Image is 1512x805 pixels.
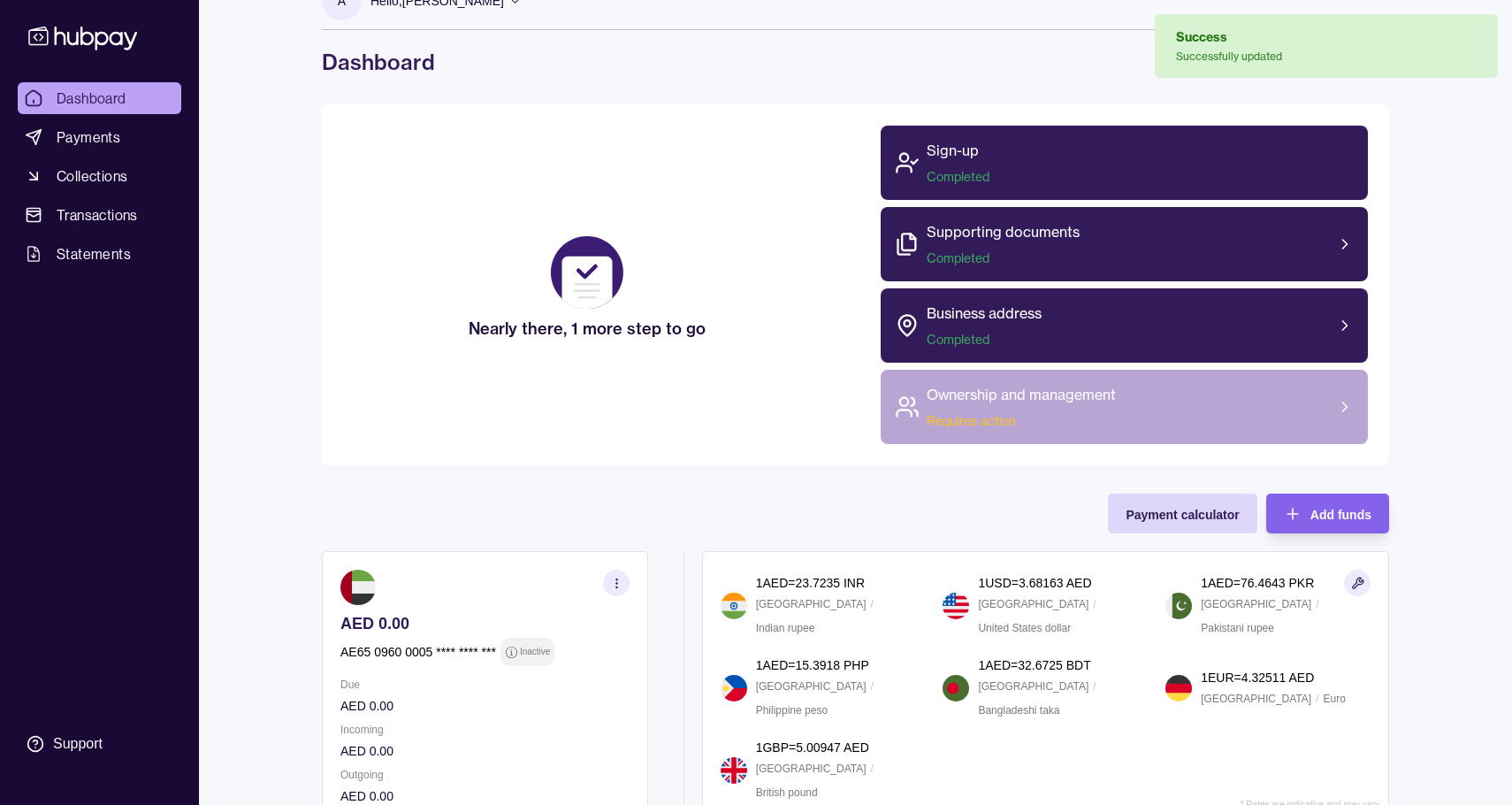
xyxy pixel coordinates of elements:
[978,618,1071,638] p: United States dollar
[340,720,630,740] p: Incoming
[340,570,376,605] img: ae
[53,734,103,754] div: Support
[881,370,1369,444] a: Ownership and managementRequires action
[871,759,874,778] p: /
[18,121,181,153] a: Payments
[1316,689,1318,709] p: /
[1093,677,1096,696] p: /
[1108,494,1256,533] button: Payment calculator
[871,594,874,614] p: /
[943,675,969,701] img: bd
[520,642,550,662] p: Inactive
[756,677,867,696] p: [GEOGRAPHIC_DATA]
[340,741,630,761] p: AED 0.00
[978,677,1088,696] p: [GEOGRAPHIC_DATA]
[18,160,181,192] a: Collections
[1126,508,1239,522] span: Payment calculator
[927,331,1042,349] span: Completed
[756,701,828,720] p: Philippine peso
[871,677,874,696] p: /
[927,384,1116,405] p: Ownership and management
[57,165,127,187] span: Collections
[469,317,706,341] h2: Nearly there, 1 more step to go
[340,614,630,633] p: AED 0.00
[18,82,181,114] a: Dashboard
[1176,50,1282,64] div: Successfully updated
[1165,593,1192,619] img: pk
[978,701,1059,720] p: Bangladeshi taka
[756,655,869,675] p: 1 AED = 15.3918 PHP
[1093,594,1096,614] p: /
[1201,689,1311,709] p: [GEOGRAPHIC_DATA]
[721,757,747,784] img: gb
[1201,573,1314,593] p: 1 AED = 76.4643 PKR
[57,204,138,226] span: Transactions
[57,88,126,109] span: Dashboard
[18,238,181,270] a: Statements
[721,675,747,701] img: ph
[978,594,1088,614] p: [GEOGRAPHIC_DATA]
[543,228,631,317] div: animation
[927,168,989,186] span: Completed
[57,126,120,148] span: Payments
[1266,494,1389,533] button: Add funds
[927,412,1116,430] span: Requires action
[340,696,630,716] p: AED 0.00
[927,221,1080,242] p: Supporting documents
[18,725,181,763] a: Support
[756,759,867,778] p: [GEOGRAPHIC_DATA]
[943,593,969,619] img: us
[1201,618,1274,638] p: Pakistani rupee
[927,140,989,161] p: Sign-up
[978,655,1090,675] p: 1 AED = 32.6725 BDT
[927,303,1042,324] p: Business address
[756,618,815,638] p: Indian rupee
[57,243,131,264] span: Statements
[756,573,865,593] p: 1 AED = 23.7235 INR
[756,738,869,757] p: 1 GBP = 5.00947 AED
[756,783,818,802] p: British pound
[340,675,630,694] p: Due
[18,199,181,231] a: Transactions
[340,765,630,785] p: Outgoing
[881,207,1369,281] a: Supporting documentsCompleted
[1201,668,1314,687] p: 1 EUR = 4.32511 AED
[1165,675,1192,701] img: de
[322,48,1389,76] h1: Dashboard
[1316,594,1318,614] p: /
[721,593,747,619] img: in
[978,573,1091,593] p: 1 USD = 3.68163 AED
[881,288,1369,363] a: Business addressCompleted
[927,249,1080,267] span: Completed
[1323,689,1345,709] p: Euro
[1201,594,1311,614] p: [GEOGRAPHIC_DATA]
[756,594,867,614] p: [GEOGRAPHIC_DATA]
[1310,508,1371,522] span: Add funds
[1176,28,1282,46] div: Success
